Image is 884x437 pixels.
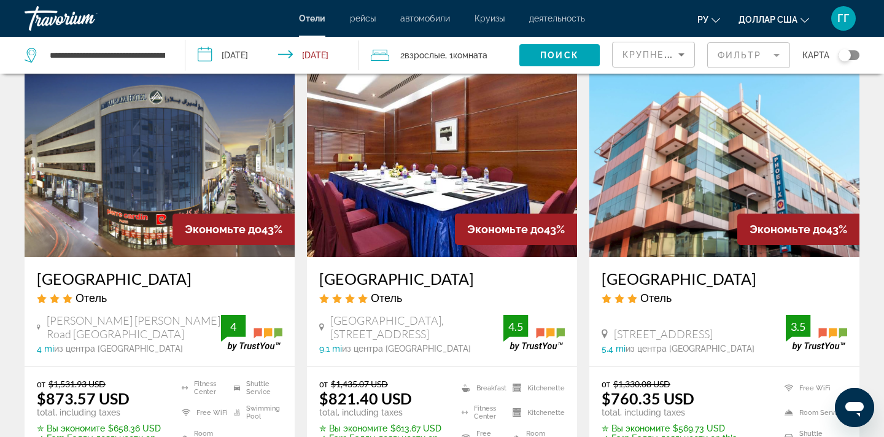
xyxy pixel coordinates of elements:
[739,15,797,25] font: доллар США
[405,50,445,60] span: Взрослые
[602,423,670,433] span: ✮ Вы экономите
[506,403,565,422] li: Kitchenette
[371,291,402,304] span: Отель
[640,291,672,304] span: Отель
[697,15,708,25] font: ру
[228,379,282,397] li: Shuttle Service
[25,61,295,257] img: Hotel image
[622,47,684,62] mat-select: Sort by
[589,61,859,257] img: Hotel image
[750,223,826,236] span: Экономьте до
[176,403,228,422] li: Free WiFi
[506,379,565,397] li: Kitchenette
[400,47,445,64] span: 2
[786,315,847,351] img: trustyou-badge.svg
[737,214,859,245] div: 43%
[626,344,754,354] span: из центра [GEOGRAPHIC_DATA]
[778,403,847,422] li: Room Service
[221,319,246,334] div: 4
[319,269,565,288] a: [GEOGRAPHIC_DATA]
[829,50,859,61] button: Toggle map
[503,315,565,351] img: trustyou-badge.svg
[319,408,446,417] p: total, including taxes
[319,423,387,433] span: ✮ Вы экономите
[221,315,282,351] img: trustyou-badge.svg
[540,50,579,60] span: Поиск
[350,14,376,23] a: рейсы
[173,214,295,245] div: 43%
[319,379,328,389] span: от
[228,403,282,422] li: Swimming Pool
[47,314,221,341] span: [PERSON_NAME] [PERSON_NAME] Road [GEOGRAPHIC_DATA]
[400,14,450,23] a: автомобили
[529,14,585,23] a: деятельность
[330,314,503,341] span: [GEOGRAPHIC_DATA], [STREET_ADDRESS]
[786,319,810,334] div: 3.5
[455,214,577,245] div: 43%
[25,2,147,34] a: Травориум
[54,344,183,354] span: из центра [GEOGRAPHIC_DATA]
[707,42,790,69] button: Filter
[602,423,769,433] p: $569.73 USD
[453,50,487,60] span: Комната
[185,37,359,74] button: Check-in date: Nov 5, 2025 Check-out date: Nov 17, 2025
[467,223,544,236] span: Экономьте до
[319,423,446,433] p: $613.67 USD
[319,291,565,304] div: 4 star Hotel
[185,223,262,236] span: Экономьте до
[835,388,874,427] iframe: Кнопка запуска окна обмена сообщениями
[519,44,600,66] button: Поиск
[37,291,282,304] div: 3 star Hotel
[37,269,282,288] a: [GEOGRAPHIC_DATA]
[778,379,847,397] li: Free WiFi
[445,47,487,64] span: , 1
[456,403,506,422] li: Fitness Center
[319,344,342,354] span: 9.1 mi
[602,379,610,389] span: от
[342,344,471,354] span: из центра [GEOGRAPHIC_DATA]
[37,423,166,433] p: $658.36 USD
[802,47,829,64] span: карта
[76,291,107,304] span: Отель
[837,12,850,25] font: ГГ
[503,319,528,334] div: 4.5
[176,379,228,397] li: Fitness Center
[614,327,713,341] span: [STREET_ADDRESS]
[37,408,166,417] p: total, including taxes
[37,423,105,433] span: ✮ Вы экономите
[602,389,694,408] ins: $760.35 USD
[622,50,772,60] span: Крупнейшие сбережения
[602,408,769,417] p: total, including taxes
[37,344,54,354] span: 4 mi
[307,61,577,257] img: Hotel image
[319,389,412,408] ins: $821.40 USD
[613,379,670,389] del: $1,330.08 USD
[697,10,720,28] button: Изменить язык
[456,379,506,397] li: Breakfast
[331,379,388,389] del: $1,435.07 USD
[37,389,130,408] ins: $873.57 USD
[739,10,809,28] button: Изменить валюту
[602,344,626,354] span: 5.4 mi
[359,37,519,74] button: Travelers: 2 adults, 0 children
[602,291,847,304] div: 3 star Hotel
[48,379,106,389] del: $1,531.93 USD
[475,14,505,23] a: Круизы
[602,269,847,288] a: [GEOGRAPHIC_DATA]
[299,14,325,23] a: Отели
[37,379,45,389] span: от
[828,6,859,31] button: Меню пользователя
